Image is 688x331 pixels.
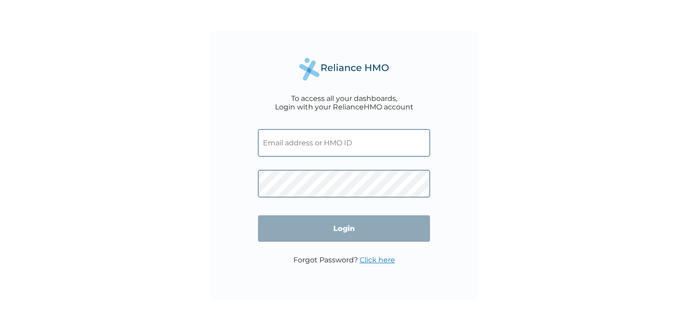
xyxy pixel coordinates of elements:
input: Email address or HMO ID [258,129,430,157]
p: Forgot Password? [293,256,395,264]
img: Reliance Health's Logo [299,58,389,81]
a: Click here [360,256,395,264]
input: Login [258,215,430,242]
div: To access all your dashboards, Login with your RelianceHMO account [275,94,413,111]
